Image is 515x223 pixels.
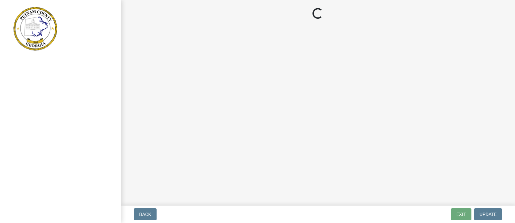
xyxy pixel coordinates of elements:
span: Back [139,212,151,217]
button: Update [474,208,502,220]
button: Back [134,208,157,220]
img: Putnam County, Georgia [13,7,57,51]
button: Exit [451,208,471,220]
span: Update [479,212,497,217]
